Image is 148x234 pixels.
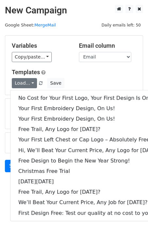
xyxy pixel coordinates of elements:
button: Save [47,78,64,88]
a: Load... [12,78,37,88]
span: Daily emails left: 50 [99,22,143,29]
h5: Email column [79,42,136,49]
small: Google Sheet: [5,23,56,27]
a: MergeMail [34,23,56,27]
a: Send [5,160,27,172]
a: Copy/paste... [12,52,52,62]
h5: Variables [12,42,69,49]
h2: New Campaign [5,5,143,16]
a: Templates [12,69,40,75]
a: Daily emails left: 50 [99,23,143,27]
